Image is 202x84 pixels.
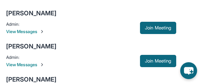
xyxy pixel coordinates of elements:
[6,62,140,68] span: View Messages
[40,62,45,67] img: Chevron-Right
[6,42,56,51] div: [PERSON_NAME]
[6,21,19,27] span: Admin :
[180,62,197,79] button: chat-button
[6,55,19,60] span: Admin :
[140,55,176,67] button: Join Meeting
[140,22,176,34] button: Join Meeting
[6,9,56,17] div: [PERSON_NAME]
[6,75,56,84] div: [PERSON_NAME]
[40,29,45,34] img: Chevron-Right
[145,59,171,63] span: Join Meeting
[6,29,140,35] span: View Messages
[145,26,171,30] span: Join Meeting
